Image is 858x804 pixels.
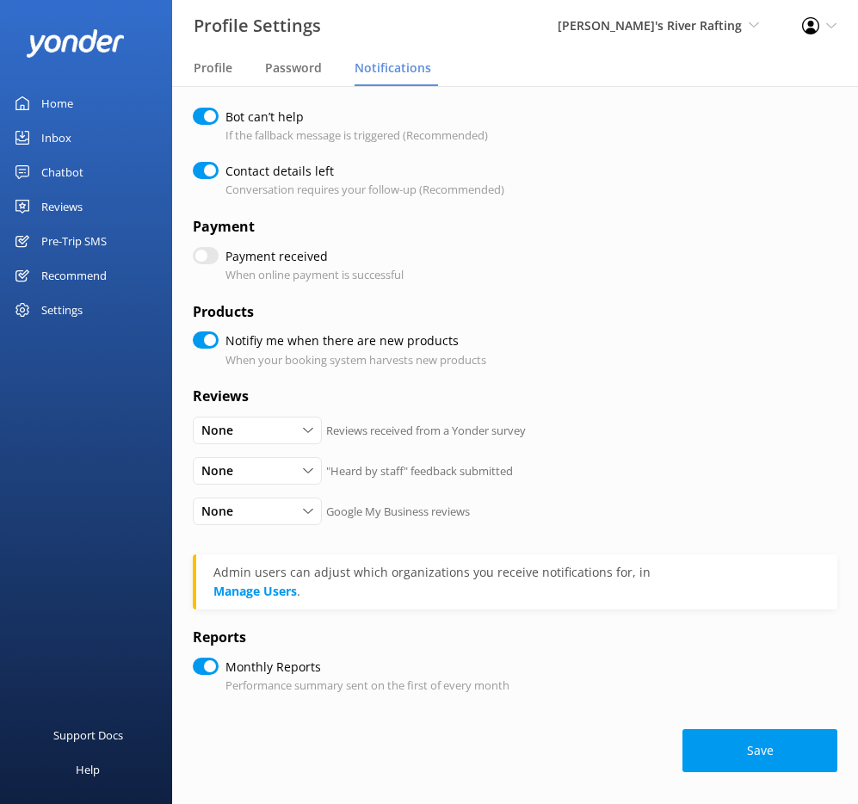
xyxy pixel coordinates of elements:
a: Manage Users [213,583,297,599]
label: Payment received [225,247,395,266]
h3: Profile Settings [194,12,321,40]
div: Settings [41,293,83,327]
p: Conversation requires your follow-up (Recommended) [225,181,504,199]
h4: Payment [193,216,837,238]
div: Inbox [41,121,71,155]
div: . [213,563,820,601]
span: Profile [194,59,232,77]
p: "Heard by staff" feedback submitted [326,462,513,480]
span: Notifications [355,59,431,77]
p: Performance summary sent on the first of every month [225,677,509,695]
p: When online payment is successful [225,266,404,284]
div: Admin users can adjust which organizations you receive notifications for, in [213,563,820,582]
label: Notifiy me when there are new products [225,331,478,350]
h4: Products [193,301,837,324]
p: When your booking system harvests new products [225,351,486,369]
p: If the fallback message is triggered (Recommended) [225,127,488,145]
div: Recommend [41,258,107,293]
button: Save [682,729,837,772]
div: Pre-Trip SMS [41,224,107,258]
span: None [201,421,244,440]
p: Reviews received from a Yonder survey [326,422,526,440]
div: Reviews [41,189,83,224]
div: Chatbot [41,155,83,189]
label: Monthly Reports [225,658,501,677]
div: Support Docs [53,718,123,752]
label: Contact details left [225,162,496,181]
div: Home [41,86,73,121]
div: Help [76,752,100,787]
h4: Reviews [193,386,837,408]
span: None [201,502,244,521]
label: Bot can’t help [225,108,479,127]
span: [PERSON_NAME]'s River Rafting [558,17,742,34]
span: None [201,461,244,480]
img: yonder-white-logo.png [26,29,125,58]
h4: Reports [193,627,837,649]
span: Password [265,59,322,77]
p: Google My Business reviews [326,503,470,521]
